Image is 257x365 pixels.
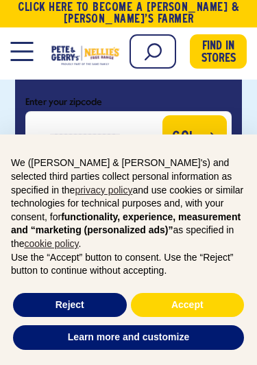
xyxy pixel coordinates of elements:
[11,156,246,250] p: We ([PERSON_NAME] & [PERSON_NAME]'s) and selected third parties collect personal information as s...
[24,238,78,249] a: cookie policy
[11,211,241,236] strong: functionality, experience, measurement and “marketing (personalized ads)”
[13,325,244,350] button: Learn more and customize
[190,34,247,69] a: Find in Stores
[10,42,33,61] button: Open Mobile Menu Modal Dialog
[13,293,127,318] button: Reject
[131,293,245,318] button: Accept
[75,185,132,196] a: privacy policy
[201,40,236,65] span: Find in Stores
[130,34,176,69] input: Search
[162,115,227,160] button: Go!
[11,251,246,278] p: Use the “Accept” button to consent. Use the “Reject” button to continue without accepting.
[25,94,232,111] label: Enter your zipcode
